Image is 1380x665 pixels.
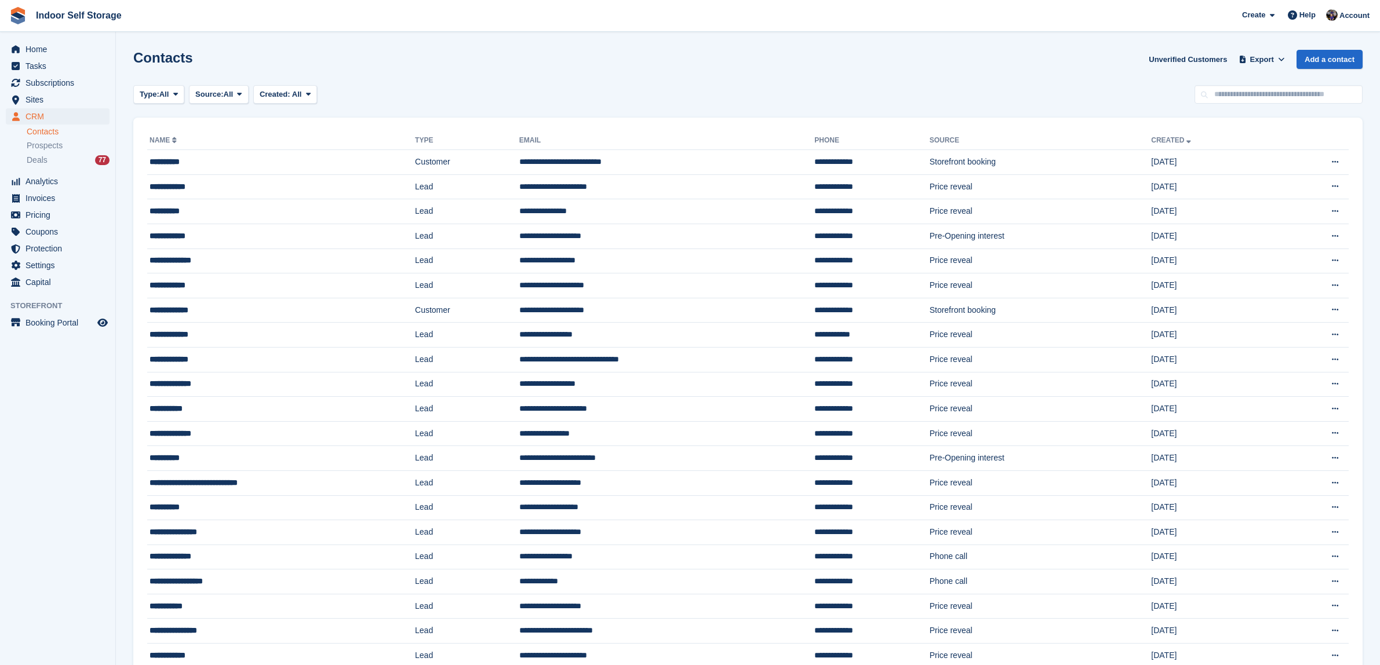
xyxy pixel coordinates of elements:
td: Price reveal [930,323,1152,348]
span: Storefront [10,300,115,312]
span: Account [1339,10,1370,21]
td: [DATE] [1151,199,1277,224]
td: Price reveal [930,174,1152,199]
td: [DATE] [1151,298,1277,323]
button: Source: All [189,85,249,104]
a: Indoor Self Storage [31,6,126,25]
button: Export [1236,50,1287,69]
span: Analytics [26,173,95,189]
td: Customer [415,150,519,175]
td: [DATE] [1151,150,1277,175]
td: Lead [415,249,519,273]
a: menu [6,75,110,91]
td: Lead [415,619,519,644]
td: Lead [415,446,519,471]
td: Pre-Opening interest [930,446,1152,471]
td: Lead [415,397,519,422]
td: Lead [415,470,519,495]
td: [DATE] [1151,273,1277,298]
td: Lead [415,323,519,348]
td: [DATE] [1151,323,1277,348]
td: Lead [415,347,519,372]
a: menu [6,190,110,206]
span: Subscriptions [26,75,95,91]
span: Tasks [26,58,95,74]
td: Lead [415,224,519,249]
th: Phone [814,131,929,150]
span: Export [1250,54,1274,65]
td: Price reveal [930,273,1152,298]
td: [DATE] [1151,249,1277,273]
a: Prospects [27,140,110,152]
th: Source [930,131,1152,150]
span: Create [1242,9,1265,21]
td: Lead [415,372,519,397]
span: All [292,90,302,98]
td: Pre-Opening interest [930,224,1152,249]
td: [DATE] [1151,520,1277,545]
td: Lead [415,545,519,569]
td: [DATE] [1151,421,1277,446]
span: All [159,89,169,100]
td: Lead [415,520,519,545]
td: [DATE] [1151,174,1277,199]
td: Lead [415,569,519,594]
td: Price reveal [930,199,1152,224]
td: Price reveal [930,594,1152,619]
a: menu [6,108,110,125]
td: Phone call [930,569,1152,594]
span: Created: [260,90,290,98]
td: Price reveal [930,372,1152,397]
td: [DATE] [1151,594,1277,619]
td: Storefront booking [930,150,1152,175]
td: [DATE] [1151,619,1277,644]
td: Price reveal [930,397,1152,422]
a: Unverified Customers [1144,50,1232,69]
span: Type: [140,89,159,100]
td: Price reveal [930,619,1152,644]
a: Created [1151,136,1193,144]
td: [DATE] [1151,224,1277,249]
td: [DATE] [1151,446,1277,471]
td: Price reveal [930,470,1152,495]
span: Invoices [26,190,95,206]
span: Coupons [26,224,95,240]
td: Price reveal [930,495,1152,520]
td: Lead [415,495,519,520]
td: [DATE] [1151,495,1277,520]
td: [DATE] [1151,347,1277,372]
td: [DATE] [1151,569,1277,594]
td: [DATE] [1151,470,1277,495]
span: All [224,89,234,100]
td: [DATE] [1151,372,1277,397]
td: Lead [415,273,519,298]
button: Type: All [133,85,184,104]
span: Capital [26,274,95,290]
td: Lead [415,199,519,224]
a: menu [6,240,110,257]
a: menu [6,207,110,223]
a: menu [6,58,110,74]
span: Booking Portal [26,315,95,331]
a: Name [150,136,179,144]
th: Type [415,131,519,150]
span: Source: [195,89,223,100]
a: menu [6,41,110,57]
a: Deals 77 [27,154,110,166]
span: CRM [26,108,95,125]
span: Sites [26,92,95,108]
div: 77 [95,155,110,165]
a: menu [6,224,110,240]
span: Settings [26,257,95,273]
img: Sandra Pomeroy [1326,9,1338,21]
td: Lead [415,421,519,446]
td: Lead [415,594,519,619]
td: Lead [415,174,519,199]
a: Add a contact [1297,50,1363,69]
a: menu [6,173,110,189]
a: menu [6,92,110,108]
h1: Contacts [133,50,193,65]
span: Help [1299,9,1316,21]
td: Customer [415,298,519,323]
span: Protection [26,240,95,257]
